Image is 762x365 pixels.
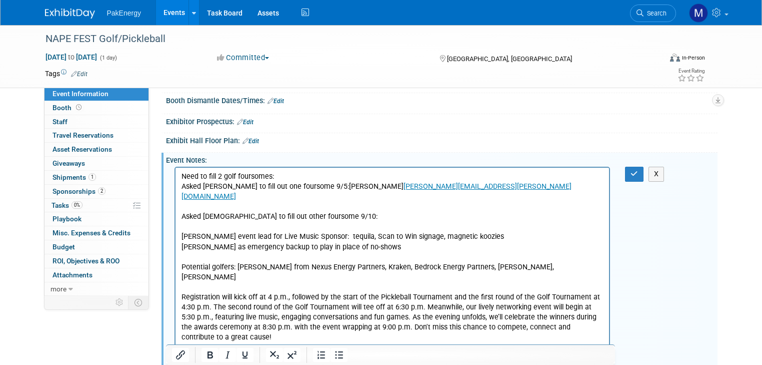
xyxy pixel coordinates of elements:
[107,9,141,17] span: PakEnergy
[52,173,96,181] span: Shipments
[648,167,664,181] button: X
[670,54,680,62] img: Format-Inperson.png
[44,199,148,212] a: Tasks0%
[44,87,148,101] a: Event Information
[44,143,148,156] a: Asset Reservations
[44,282,148,296] a: more
[52,118,67,126] span: Staff
[6,206,27,214] b: [DATE]
[42,30,649,48] div: NAPE FEST Golf/Pickleball
[44,268,148,282] a: Attachments
[74,104,83,111] span: Booth not reserved yet
[52,243,75,251] span: Budget
[44,212,148,226] a: Playbook
[99,55,117,61] span: (1 day)
[98,187,105,195] span: 2
[71,201,82,209] span: 0%
[6,306,105,324] i: First Round of Golf Tournament
[44,185,148,198] a: Sponsorships2
[237,119,253,126] a: Edit
[71,71,87,78] a: Edit
[267,98,284,105] a: Edit
[52,159,85,167] span: Giveaways
[44,101,148,115] a: Booth
[6,326,121,345] i: Networking with Live Music & Games
[6,276,75,284] i: Pickleball Tournament
[313,348,330,362] button: Numbered list
[6,356,52,365] b: 6:30-8:30 p.m.
[52,187,105,195] span: Sponsorships
[213,53,273,63] button: Committed
[6,246,111,254] i: Registration and Material Pick Up
[44,254,148,268] a: ROI, Objectives & ROO
[44,240,148,254] a: Budget
[236,348,253,362] button: Underline
[330,348,347,362] button: Bullet list
[52,229,130,237] span: Misc. Expenses & Credits
[166,153,717,165] div: Event Notes:
[166,114,717,127] div: Exhibitor Prospectus:
[681,54,705,62] div: In-Person
[44,171,148,184] a: Shipments1
[630,5,676,22] a: Search
[677,69,704,74] div: Event Rating
[6,236,42,244] b: 4-4:30 p.m.
[50,285,66,293] span: more
[52,257,119,265] span: ROI, Objectives & ROO
[166,93,717,106] div: Booth Dismantle Dates/Times:
[44,226,148,240] a: Misc. Expenses & Credits
[45,9,95,19] img: ExhibitDay
[51,201,82,209] span: Tasks
[283,348,300,362] button: Superscript
[6,266,52,274] b: 4:30-8:30 p.m.
[201,348,218,362] button: Bold
[45,53,97,62] span: [DATE] [DATE]
[447,55,572,63] span: [GEOGRAPHIC_DATA], [GEOGRAPHIC_DATA]
[6,34,428,54] p: Asked [DEMOGRAPHIC_DATA] to fill out other foursome 9/10:
[6,4,428,34] p: Need to fill 2 golf foursomes: Asked [PERSON_NAME] to fill out one foursome 9/5: [PERSON_NAME]
[44,157,148,170] a: Giveaways
[111,296,128,309] td: Personalize Event Tab Strip
[643,10,666,17] span: Search
[44,115,148,129] a: Staff
[128,296,148,309] td: Toggle Event Tabs
[607,52,705,67] div: Event Format
[172,348,189,362] button: Insert/edit link
[6,326,32,335] b: 5-9 p.m.
[689,4,708,23] img: Mary Walker
[52,215,81,223] span: Playbook
[52,271,92,279] span: Attachments
[88,173,96,181] span: 1
[44,129,148,142] a: Travel Reservations
[242,138,259,145] a: Edit
[66,53,76,61] span: to
[219,348,236,362] button: Italic
[166,133,717,146] div: Exhibit Hall Floor Plan:
[52,131,113,139] span: Travel Reservations
[52,104,83,112] span: Booth
[6,216,42,224] b: 3-4:30 p.m.
[6,226,52,234] i: Sponsor Setup
[45,69,87,79] td: Tags
[52,145,112,153] span: Asset Reservations
[6,306,52,314] b: 4:30-6:30 p.m.
[52,90,108,98] span: Event Information
[266,348,283,362] button: Subscript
